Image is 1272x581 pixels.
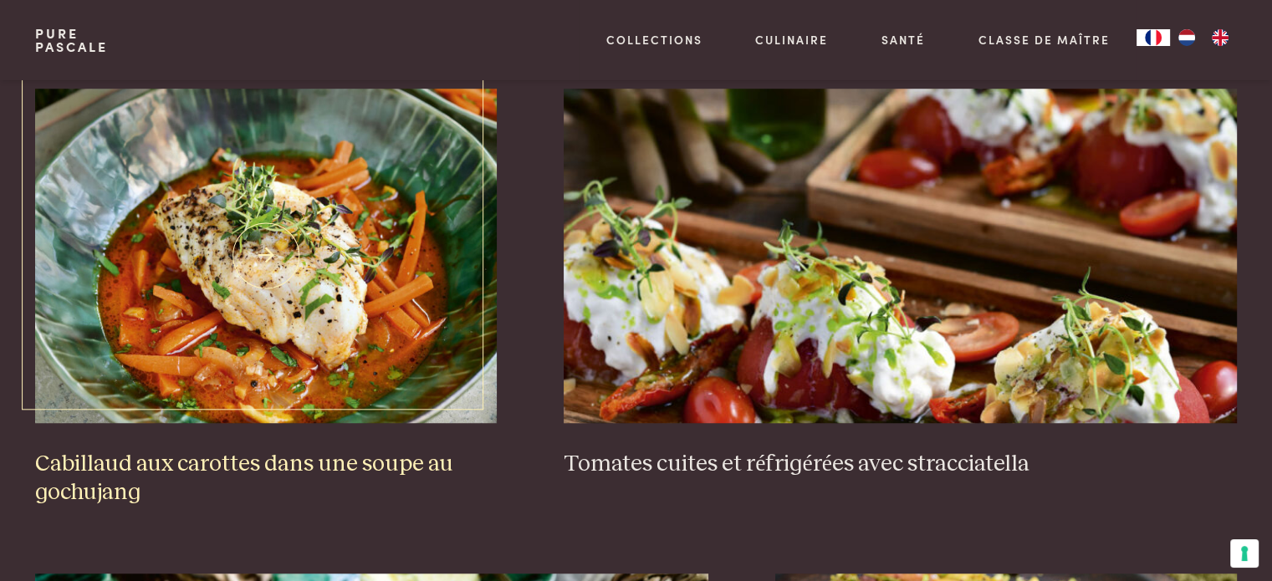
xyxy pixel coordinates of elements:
[755,31,828,48] a: Culinaire
[35,450,497,507] h3: Cabillaud aux carottes dans une soupe au gochujang
[1170,29,1203,46] a: NL
[564,89,1237,423] img: Tomates cuites et réfrigérées avec stracciatella
[881,31,925,48] a: Santé
[1203,29,1237,46] a: EN
[1170,29,1237,46] ul: Language list
[1137,29,1237,46] aside: Language selected: Français
[35,89,497,507] a: Cabillaud aux carottes dans une soupe au gochujang Cabillaud aux carottes dans une soupe au gochu...
[1230,539,1259,568] button: Vos préférences en matière de consentement pour les technologies de suivi
[1137,29,1170,46] div: Language
[1137,29,1170,46] a: FR
[35,89,497,423] img: Cabillaud aux carottes dans une soupe au gochujang
[564,89,1237,478] a: Tomates cuites et réfrigérées avec stracciatella Tomates cuites et réfrigérées avec stracciatella
[35,27,108,54] a: PurePascale
[606,31,702,48] a: Collections
[978,31,1110,48] a: Classe de maître
[564,450,1237,479] h3: Tomates cuites et réfrigérées avec stracciatella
